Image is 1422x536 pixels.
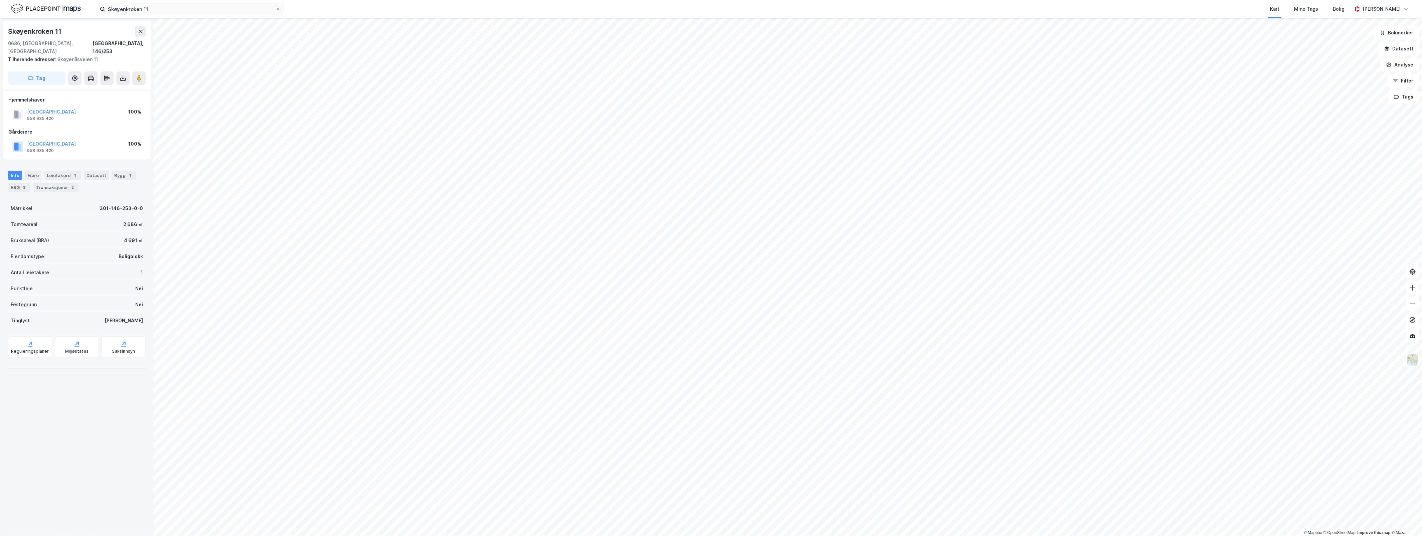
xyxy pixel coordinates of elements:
[11,252,44,260] div: Eiendomstype
[1323,530,1356,535] a: OpenStreetMap
[127,172,134,179] div: 1
[11,236,49,244] div: Bruksareal (BRA)
[21,184,28,191] div: 2
[1270,5,1279,13] div: Kart
[8,26,63,37] div: Skøyenkroken 11
[1304,530,1322,535] a: Mapbox
[8,39,93,55] div: 0686, [GEOGRAPHIC_DATA], [GEOGRAPHIC_DATA]
[100,204,143,212] div: 301-146-253-0-0
[1389,504,1422,536] div: Kontrollprogram for chat
[123,220,143,228] div: 2 686 ㎡
[1379,42,1419,55] button: Datasett
[119,252,143,260] div: Boligblokk
[11,3,81,15] img: logo.f888ab2527a4732fd821a326f86c7f29.svg
[1358,530,1391,535] a: Improve this map
[124,236,143,244] div: 4 691 ㎡
[112,349,135,354] div: Saksinnsyn
[8,55,140,63] div: Skøyenåsveien 11
[1388,90,1419,104] button: Tags
[93,39,146,55] div: [GEOGRAPHIC_DATA], 146/253
[141,269,143,277] div: 1
[135,285,143,293] div: Nei
[105,4,276,14] input: Søk på adresse, matrikkel, gårdeiere, leietakere eller personer
[1294,5,1318,13] div: Mine Tags
[1387,74,1419,87] button: Filter
[11,317,30,325] div: Tinglyst
[11,285,33,293] div: Punktleie
[33,183,79,192] div: Transaksjoner
[84,171,109,180] div: Datasett
[1374,26,1419,39] button: Bokmerker
[11,301,37,309] div: Festegrunn
[128,108,141,116] div: 100%
[8,171,22,180] div: Info
[1381,58,1419,71] button: Analyse
[44,171,81,180] div: Leietakere
[11,349,49,354] div: Reguleringsplaner
[8,96,145,104] div: Hjemmelshaver
[135,301,143,309] div: Nei
[105,317,143,325] div: [PERSON_NAME]
[8,128,145,136] div: Gårdeiere
[1363,5,1401,13] div: [PERSON_NAME]
[8,183,30,192] div: ESG
[25,171,41,180] div: Eiere
[1389,504,1422,536] iframe: Chat Widget
[128,140,141,148] div: 100%
[11,269,49,277] div: Antall leietakere
[8,71,65,85] button: Tag
[1406,354,1419,366] img: Z
[69,184,76,191] div: 2
[27,116,54,121] div: 958 935 420
[1333,5,1345,13] div: Bolig
[27,148,54,153] div: 958 935 420
[72,172,78,179] div: 1
[8,56,57,62] span: Tilhørende adresser:
[11,204,32,212] div: Matrikkel
[65,349,89,354] div: Miljøstatus
[11,220,37,228] div: Tomteareal
[112,171,136,180] div: Bygg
